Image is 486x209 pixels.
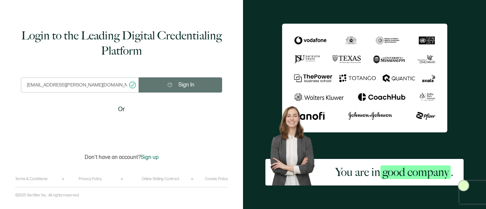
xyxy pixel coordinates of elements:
p: ©2025 Sertifier Inc.. All rights reserved. [15,193,80,198]
span: Sign up [141,154,159,160]
img: Sertifier Login - You are in <span class="strong-h">good company</span>. Hero [265,102,325,185]
a: Online Selling Contract [142,177,179,181]
h1: Login to the Leading Digital Credentialing Platform [21,28,222,58]
ion-icon: checkmark circle outline [128,81,137,89]
img: Sertifier Login [458,180,469,191]
p: Don't have an account? [85,154,159,160]
img: Sertifier Login - You are in <span class="strong-h">good company</span>. [282,24,447,132]
span: Or [118,105,125,114]
a: Cookie Policy [205,177,228,181]
h2: You are in . [335,165,453,180]
span: good company [380,165,451,179]
a: Terms & Conditions [15,177,47,181]
input: Enter your work email address [21,77,139,93]
a: Privacy Policy [79,177,102,181]
iframe: Sign in with Google Button [74,119,169,136]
